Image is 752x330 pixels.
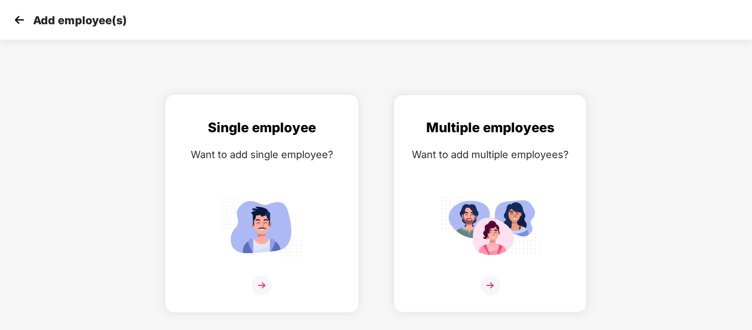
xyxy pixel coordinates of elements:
[405,147,575,163] div: Want to add multiple employees?
[405,117,575,138] div: Multiple employees
[177,147,347,163] div: Want to add single employee?
[441,192,540,261] img: svg+xml;base64,PHN2ZyB4bWxucz0iaHR0cDovL3d3dy53My5vcmcvMjAwMC9zdmciIGlkPSJNdWx0aXBsZV9lbXBsb3llZS...
[33,14,127,27] p: Add employee(s)
[177,117,347,138] div: Single employee
[480,275,500,295] img: svg+xml;base64,PHN2ZyB4bWxucz0iaHR0cDovL3d3dy53My5vcmcvMjAwMC9zdmciIHdpZHRoPSIzNiIgaGVpZ2h0PSIzNi...
[252,275,272,295] img: svg+xml;base64,PHN2ZyB4bWxucz0iaHR0cDovL3d3dy53My5vcmcvMjAwMC9zdmciIHdpZHRoPSIzNiIgaGVpZ2h0PSIzNi...
[212,192,311,261] img: svg+xml;base64,PHN2ZyB4bWxucz0iaHR0cDovL3d3dy53My5vcmcvMjAwMC9zdmciIGlkPSJTaW5nbGVfZW1wbG95ZWUiIH...
[11,12,28,28] img: svg+xml;base64,PHN2ZyB4bWxucz0iaHR0cDovL3d3dy53My5vcmcvMjAwMC9zdmciIHdpZHRoPSIzMCIgaGVpZ2h0PSIzMC...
